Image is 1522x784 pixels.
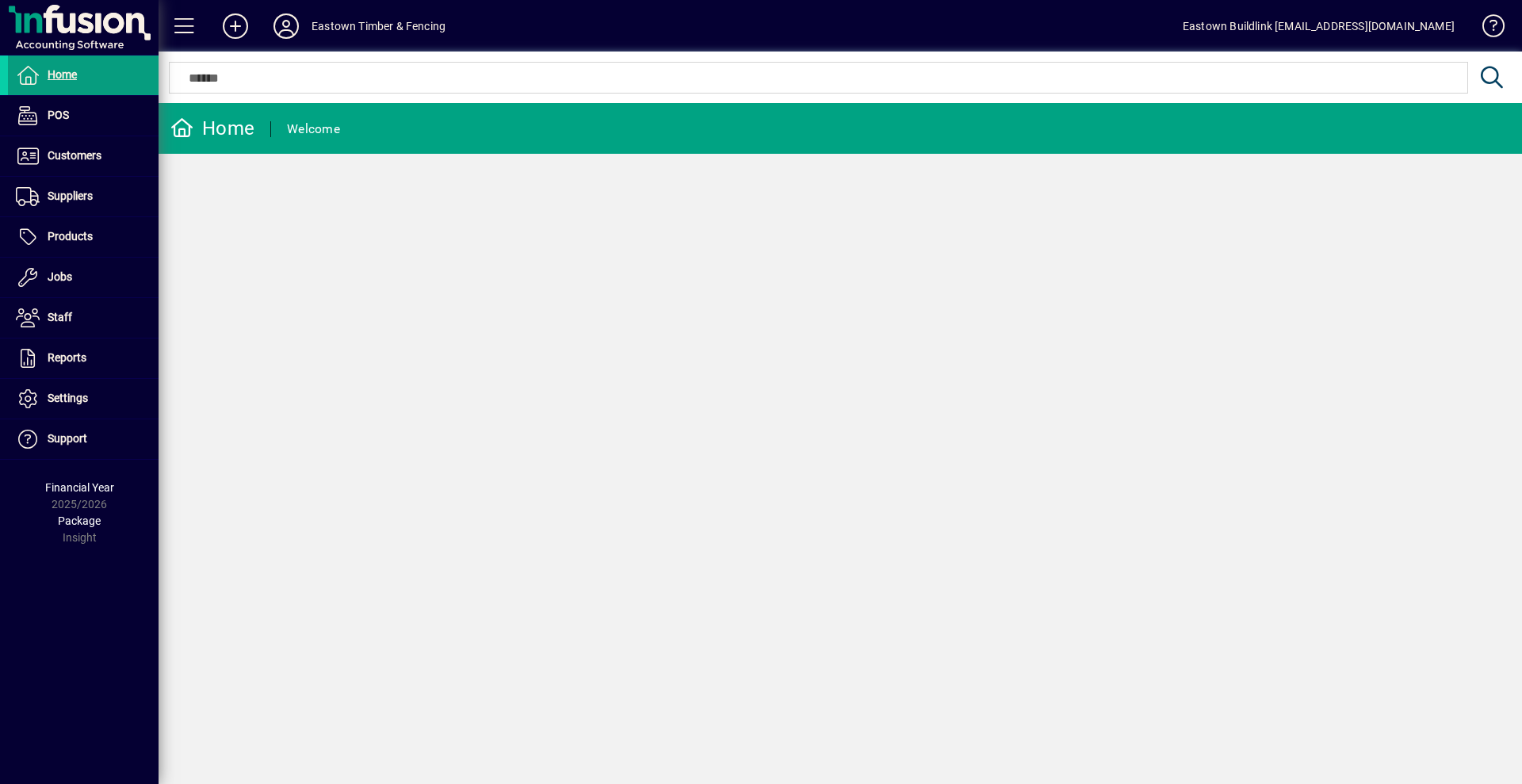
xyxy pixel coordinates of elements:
[1470,3,1502,55] a: Knowledge Base
[48,109,69,121] span: POS
[48,392,88,404] span: Settings
[210,12,261,40] button: Add
[58,514,101,527] span: Package
[8,258,159,297] a: Jobs
[48,270,72,283] span: Jobs
[48,432,87,445] span: Support
[261,12,312,40] button: Profile
[312,13,446,39] div: Eastown Timber & Fencing
[48,149,101,162] span: Customers
[45,481,114,494] span: Financial Year
[48,230,93,243] span: Products
[8,419,159,459] a: Support
[48,351,86,364] span: Reports
[287,117,340,142] div: Welcome
[170,116,254,141] div: Home
[8,136,159,176] a: Customers
[8,379,159,419] a: Settings
[8,217,159,257] a: Products
[8,177,159,216] a: Suppliers
[8,298,159,338] a: Staff
[1183,13,1455,39] div: Eastown Buildlink [EMAIL_ADDRESS][DOMAIN_NAME]
[8,96,159,136] a: POS
[48,311,72,323] span: Staff
[48,68,77,81] span: Home
[8,338,159,378] a: Reports
[48,189,93,202] span: Suppliers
